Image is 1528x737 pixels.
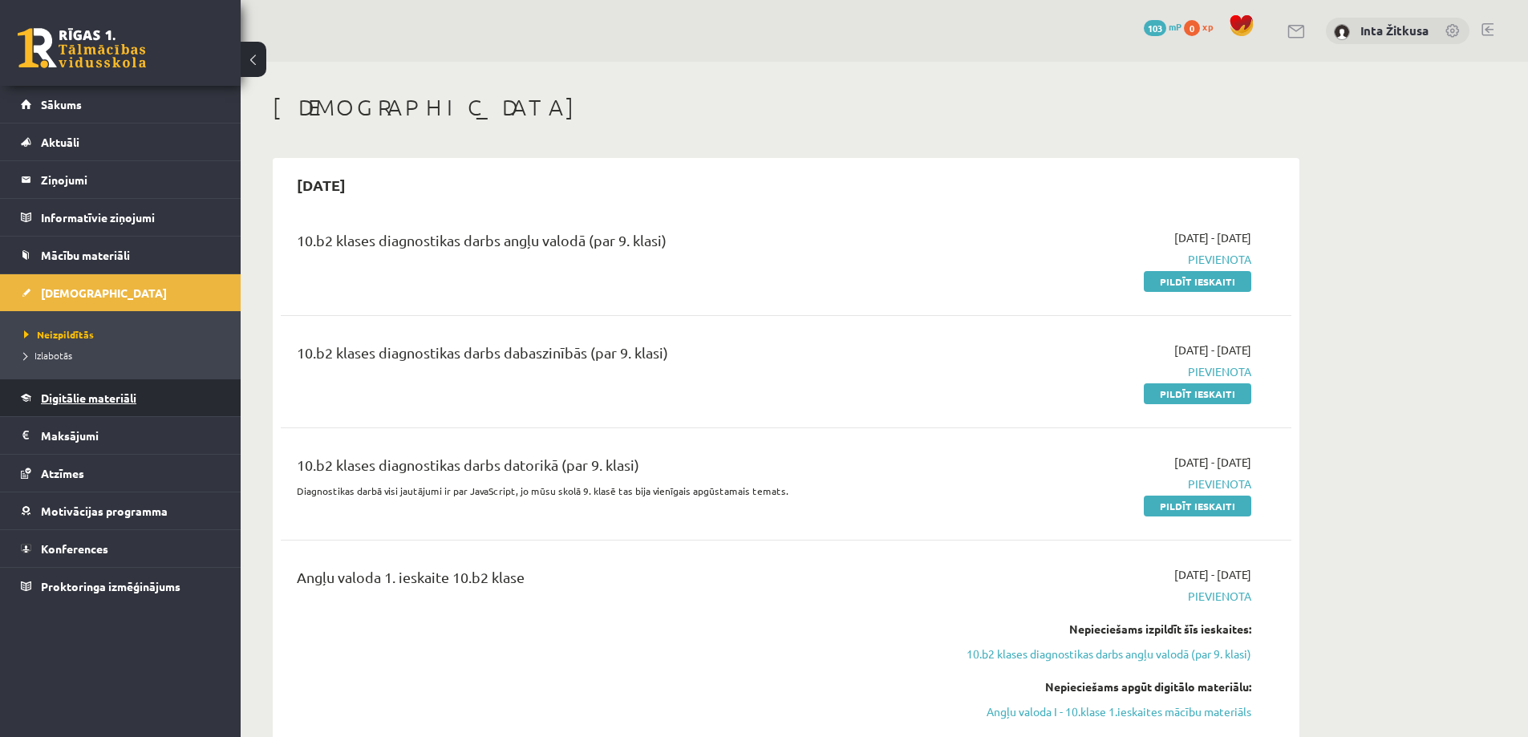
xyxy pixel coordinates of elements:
[18,28,146,68] a: Rīgas 1. Tālmācības vidusskola
[297,229,925,259] div: 10.b2 klases diagnostikas darbs angļu valodā (par 9. klasi)
[1169,20,1181,33] span: mP
[949,621,1251,638] div: Nepieciešams izpildīt šīs ieskaites:
[41,417,221,454] legend: Maksājumi
[1184,20,1200,36] span: 0
[297,342,925,371] div: 10.b2 klases diagnostikas darbs dabaszinībās (par 9. klasi)
[281,166,362,204] h2: [DATE]
[949,646,1251,662] a: 10.b2 klases diagnostikas darbs angļu valodā (par 9. klasi)
[1334,24,1350,40] img: Inta Žitkusa
[21,237,221,273] a: Mācību materiāli
[949,678,1251,695] div: Nepieciešams apgūt digitālo materiālu:
[21,417,221,454] a: Maksājumi
[21,455,221,492] a: Atzīmes
[949,476,1251,492] span: Pievienota
[41,161,221,198] legend: Ziņojumi
[41,135,79,149] span: Aktuāli
[1360,22,1429,38] a: Inta Žitkusa
[21,568,221,605] a: Proktoringa izmēģinājums
[949,703,1251,720] a: Angļu valoda I - 10.klase 1.ieskaites mācību materiāls
[41,391,136,405] span: Digitālie materiāli
[949,588,1251,605] span: Pievienota
[21,274,221,311] a: [DEMOGRAPHIC_DATA]
[297,484,925,498] p: Diagnostikas darbā visi jautājumi ir par JavaScript, jo mūsu skolā 9. klasē tas bija vienīgais ap...
[1174,229,1251,246] span: [DATE] - [DATE]
[1174,342,1251,358] span: [DATE] - [DATE]
[21,530,221,567] a: Konferences
[1174,454,1251,471] span: [DATE] - [DATE]
[24,349,72,362] span: Izlabotās
[273,94,1299,121] h1: [DEMOGRAPHIC_DATA]
[24,328,94,341] span: Neizpildītās
[41,248,130,262] span: Mācību materiāli
[1184,20,1221,33] a: 0 xp
[21,492,221,529] a: Motivācijas programma
[41,97,82,111] span: Sākums
[1174,566,1251,583] span: [DATE] - [DATE]
[41,199,221,236] legend: Informatīvie ziņojumi
[297,454,925,484] div: 10.b2 klases diagnostikas darbs datorikā (par 9. klasi)
[1144,271,1251,292] a: Pildīt ieskaiti
[21,379,221,416] a: Digitālie materiāli
[21,199,221,236] a: Informatīvie ziņojumi
[1144,496,1251,516] a: Pildīt ieskaiti
[21,124,221,160] a: Aktuāli
[1144,383,1251,404] a: Pildīt ieskaiti
[1144,20,1181,33] a: 103 mP
[1144,20,1166,36] span: 103
[41,504,168,518] span: Motivācijas programma
[297,566,925,596] div: Angļu valoda 1. ieskaite 10.b2 klase
[41,579,180,593] span: Proktoringa izmēģinājums
[41,541,108,556] span: Konferences
[41,285,167,300] span: [DEMOGRAPHIC_DATA]
[21,86,221,123] a: Sākums
[41,466,84,480] span: Atzīmes
[949,251,1251,268] span: Pievienota
[949,363,1251,380] span: Pievienota
[24,327,225,342] a: Neizpildītās
[21,161,221,198] a: Ziņojumi
[24,348,225,362] a: Izlabotās
[1202,20,1213,33] span: xp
